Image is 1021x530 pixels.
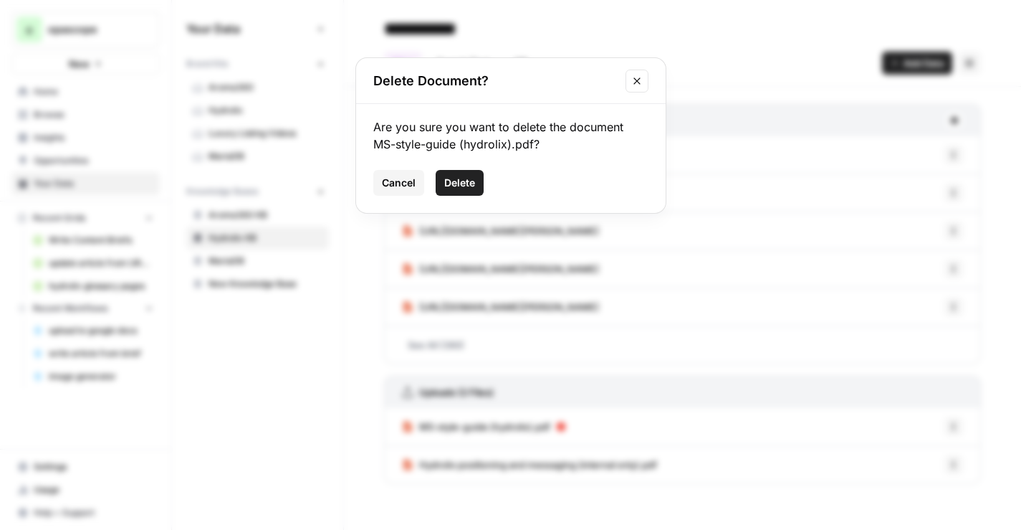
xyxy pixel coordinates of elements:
div: Are you sure you want to delete the document MS-style-guide (hydrolix).pdf? [373,118,648,153]
span: Cancel [382,176,416,190]
span: Delete [444,176,475,190]
button: Delete [436,170,484,196]
button: Cancel [373,170,424,196]
button: Close modal [625,70,648,93]
h2: Delete Document? [373,71,617,91]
